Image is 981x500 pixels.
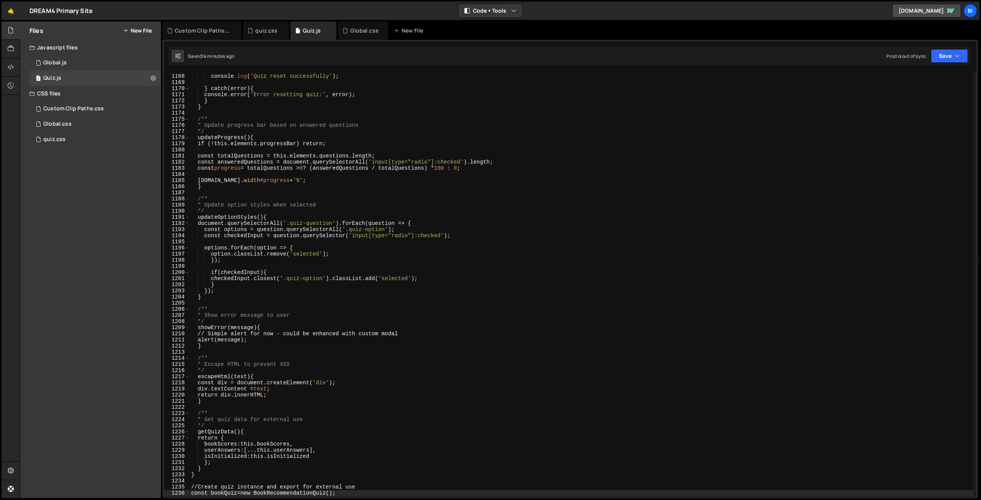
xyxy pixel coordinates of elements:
div: 1200 [164,269,190,275]
div: 1214 [164,355,190,361]
div: 1201 [164,275,190,282]
div: 1236 [164,490,190,496]
div: 1235 [164,484,190,490]
div: 16933/46731.css [30,132,161,147]
div: 1225 [164,423,190,429]
div: 1196 [164,245,190,251]
div: CSS files [20,86,161,101]
div: 1216 [164,367,190,374]
div: 1208 [164,318,190,325]
button: New File [123,28,152,34]
div: 1172 [164,98,190,104]
div: 1173 [164,104,190,110]
a: [DOMAIN_NAME] [892,4,961,18]
a: 🤙 [2,2,20,20]
div: Prod is out of sync [886,53,926,59]
div: 1171 [164,92,190,98]
div: 1198 [164,257,190,263]
div: 1220 [164,392,190,398]
div: Saved [188,53,234,59]
div: 1217 [164,374,190,380]
div: 1232 [164,466,190,472]
div: Quiz.js [43,75,61,82]
div: 16933/46377.css [30,116,161,132]
div: 1170 [164,85,190,92]
div: 1185 [164,177,190,184]
div: 1207 [164,312,190,318]
div: 1192 [164,220,190,226]
div: 1206 [164,306,190,312]
div: 1204 [164,294,190,300]
div: 1210 [164,331,190,337]
div: Custom Clip Paths.css [175,27,232,34]
div: 1199 [164,263,190,269]
div: 1181 [164,153,190,159]
div: New File [394,27,426,34]
div: 1197 [164,251,190,257]
div: 1222 [164,404,190,410]
div: 16933/46729.js [30,70,161,86]
span: 1 [36,76,41,82]
div: 1202 [164,282,190,288]
div: Quiz.js [303,27,321,34]
div: 1234 [164,478,190,484]
div: 1188 [164,196,190,202]
div: 16933/47116.css [30,101,161,116]
div: 1219 [164,386,190,392]
div: 1193 [164,226,190,233]
div: Global.js [43,59,67,66]
div: 1194 [164,233,190,239]
div: 1174 [164,110,190,116]
div: quiz.css [255,27,277,34]
div: 1175 [164,116,190,122]
div: 1178 [164,134,190,141]
div: 1213 [164,349,190,355]
div: Javascript files [20,40,161,55]
div: quiz.css [43,136,66,143]
div: 1168 [164,73,190,79]
div: 1195 [164,239,190,245]
div: 1224 [164,416,190,423]
div: 1230 [164,453,190,459]
div: 1212 [164,343,190,349]
div: 1176 [164,122,190,128]
div: 1182 [164,159,190,165]
div: 1228 [164,441,190,447]
div: 1177 [164,128,190,134]
div: Custom Clip Paths.css [43,105,104,112]
div: 1186 [164,184,190,190]
div: 1180 [164,147,190,153]
div: 1209 [164,325,190,331]
div: 1183 [164,165,190,171]
div: 16933/46376.js [30,55,161,70]
div: 1223 [164,410,190,416]
div: Global.css [43,121,72,128]
div: 1203 [164,288,190,294]
div: 1215 [164,361,190,367]
div: 1218 [164,380,190,386]
div: 1221 [164,398,190,404]
div: 1191 [164,214,190,220]
a: Bi [963,4,977,18]
div: 1187 [164,190,190,196]
div: 1184 [164,171,190,177]
div: Global.css [350,27,379,34]
div: 1226 [164,429,190,435]
div: 1189 [164,202,190,208]
div: DREAM4 Primary Site [30,6,93,15]
div: 1205 [164,300,190,306]
button: Save [931,49,968,63]
div: 1227 [164,435,190,441]
div: 1229 [164,447,190,453]
div: 1233 [164,472,190,478]
button: Code + Tools [458,4,523,18]
div: 1179 [164,141,190,147]
div: 1169 [164,79,190,85]
div: 1211 [164,337,190,343]
div: 14 minutes ago [202,53,234,59]
h2: Files [30,26,43,35]
div: 1190 [164,208,190,214]
div: 1231 [164,459,190,466]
